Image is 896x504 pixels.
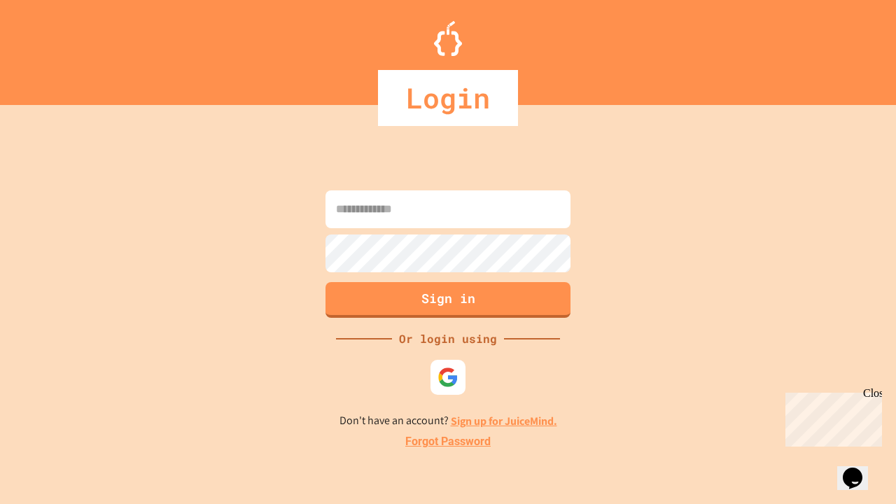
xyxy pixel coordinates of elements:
button: Sign in [325,282,570,318]
img: google-icon.svg [437,367,458,388]
div: Or login using [392,330,504,347]
div: Chat with us now!Close [6,6,97,89]
div: Login [378,70,518,126]
img: Logo.svg [434,21,462,56]
a: Forgot Password [405,433,491,450]
p: Don't have an account? [339,412,557,430]
iframe: chat widget [780,387,882,447]
iframe: chat widget [837,448,882,490]
a: Sign up for JuiceMind. [451,414,557,428]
